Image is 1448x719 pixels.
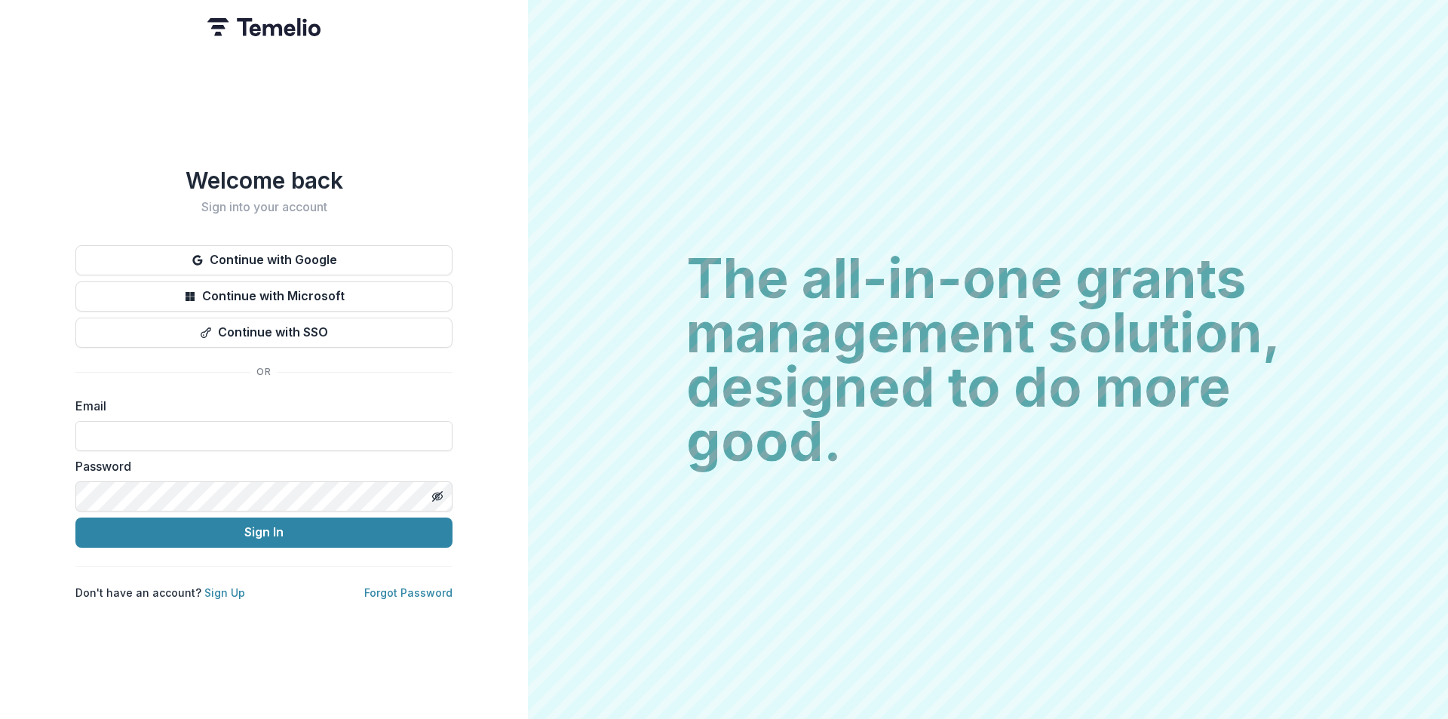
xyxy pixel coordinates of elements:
img: Temelio [207,18,321,36]
a: Sign Up [204,586,245,599]
label: Email [75,397,443,415]
button: Continue with SSO [75,318,452,348]
p: Don't have an account? [75,585,245,601]
button: Continue with Microsoft [75,281,452,312]
button: Sign In [75,518,452,548]
a: Forgot Password [364,586,452,599]
h1: Welcome back [75,167,452,194]
button: Toggle password visibility [425,484,449,509]
label: Password [75,457,443,475]
h2: Sign into your account [75,200,452,214]
button: Continue with Google [75,245,452,275]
